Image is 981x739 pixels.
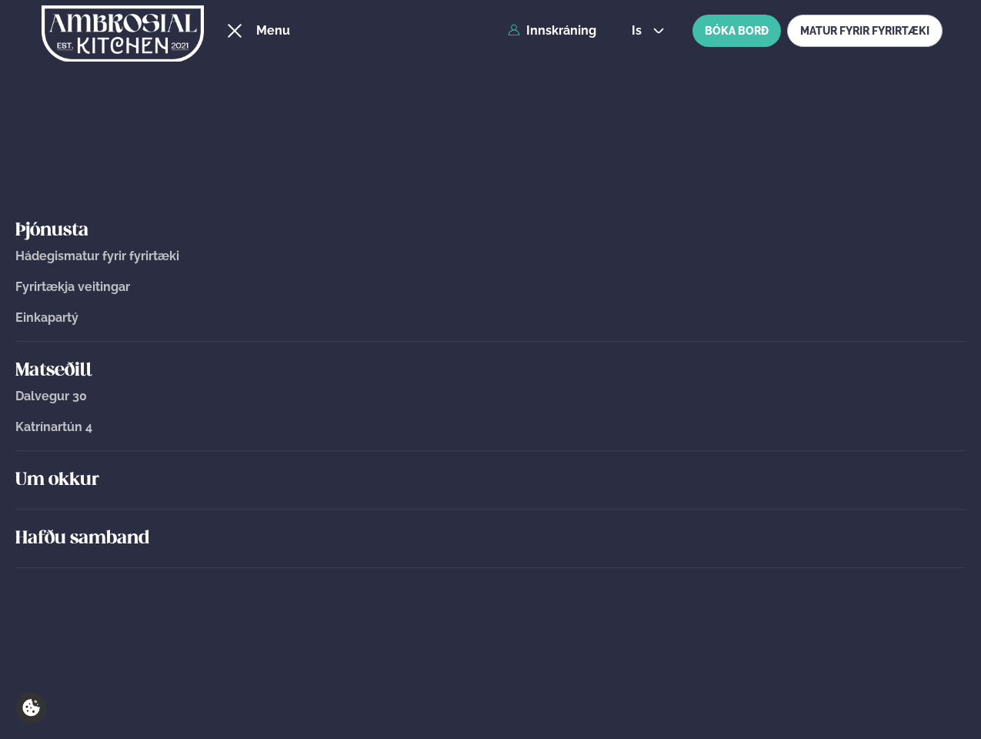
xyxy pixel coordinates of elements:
span: Einkapartý [15,310,78,325]
a: Þjónusta [15,219,966,243]
span: is [632,25,646,37]
a: Cookie settings [15,692,47,724]
span: Katrínartún 4 [15,420,92,434]
span: Dalvegur 30 [15,389,87,403]
a: Hafðu samband [15,527,966,551]
a: Hádegismatur fyrir fyrirtæki [15,249,966,263]
a: Innskráning [508,24,596,38]
a: MATUR FYRIR FYRIRTÆKI [787,15,943,47]
a: Dalvegur 30 [15,390,966,403]
a: Um okkur [15,468,966,493]
img: logo [42,2,204,65]
a: Einkapartý [15,311,966,325]
a: Matseðill [15,359,966,383]
a: Katrínartún 4 [15,420,966,434]
button: hamburger [225,22,244,40]
span: Hádegismatur fyrir fyrirtæki [15,249,179,263]
button: is [619,25,677,37]
button: BÓKA BORÐ [692,15,781,47]
span: Fyrirtækja veitingar [15,279,130,294]
a: Fyrirtækja veitingar [15,280,966,294]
